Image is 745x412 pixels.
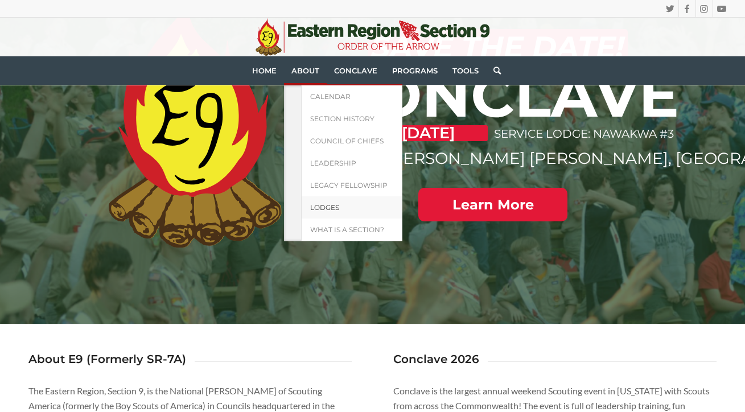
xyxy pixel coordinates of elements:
p: SERVICE LODGE: NAWAKWA #3 [494,121,677,147]
a: Calendar [301,85,402,108]
h3: About E9 (Formerly SR-7A) [28,353,186,365]
span: Lodges [310,203,339,212]
a: About [284,56,327,85]
h1: CONCLAVE [329,63,680,127]
a: Search [486,56,501,85]
span: Conclave [334,66,377,75]
a: What is a Section? [301,219,402,241]
h3: Conclave 2026 [393,353,479,365]
span: Calendar [310,92,351,101]
span: About [291,66,319,75]
span: Programs [392,66,438,75]
p: [DATE] - [DATE] [333,125,488,141]
a: Tools [445,56,486,85]
span: Legacy Fellowship [310,181,388,189]
a: Leadership [301,152,402,174]
a: Council of Chiefs [301,130,402,152]
span: Leadership [310,159,356,167]
a: Programs [385,56,445,85]
a: Conclave [327,56,385,85]
a: Legacy Fellowship [301,174,402,196]
span: Council of Chiefs [310,137,384,145]
a: Home [245,56,284,85]
p: CAMP [PERSON_NAME] [PERSON_NAME], [GEOGRAPHIC_DATA] [334,147,680,170]
span: Section History [310,114,374,123]
a: Section History [301,108,402,130]
a: Lodges [301,196,402,219]
span: Home [252,66,277,75]
span: What is a Section? [310,225,384,234]
span: Tools [452,66,479,75]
